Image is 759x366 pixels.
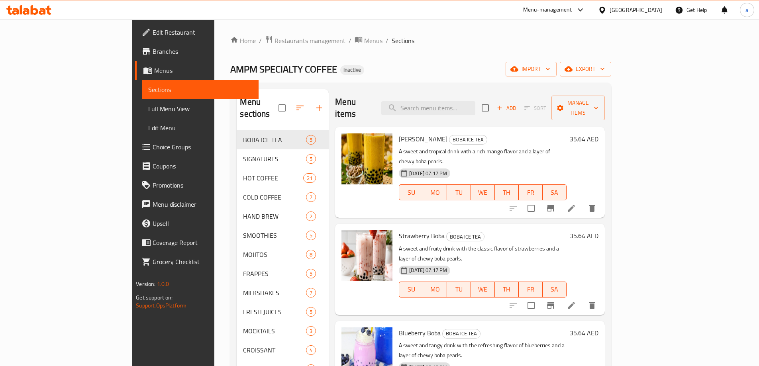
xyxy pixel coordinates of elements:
[423,184,447,200] button: MO
[610,6,662,14] div: [GEOGRAPHIC_DATA]
[558,98,598,118] span: Manage items
[135,233,259,252] a: Coverage Report
[399,244,566,264] p: A sweet and fruity drink with the classic flavor of strawberries and a layer of chewy boba pearls.
[567,204,576,213] a: Edit menu item
[566,64,605,74] span: export
[306,192,316,202] div: items
[259,36,262,45] li: /
[243,211,306,221] span: HAND BREW
[364,36,382,45] span: Menus
[136,292,173,303] span: Get support on:
[243,173,303,183] span: HOT COFFEE
[306,346,316,354] span: 4
[306,136,316,144] span: 5
[306,289,316,297] span: 7
[447,184,471,200] button: TU
[274,100,290,116] span: Select all sections
[142,99,259,118] a: Full Menu View
[237,341,329,360] div: CROISSANT4
[306,194,316,201] span: 7
[237,226,329,245] div: SMOOTHIES5
[142,118,259,137] a: Edit Menu
[306,135,316,145] div: items
[135,137,259,157] a: Choice Groups
[386,36,388,45] li: /
[310,98,329,117] button: Add section
[306,231,316,240] div: items
[243,345,306,355] span: CROISSANT
[541,296,560,315] button: Branch-specific-item
[522,187,539,198] span: FR
[243,288,306,297] div: MILKSHAKES
[135,42,259,61] a: Branches
[522,284,539,295] span: FR
[306,213,316,220] span: 2
[135,23,259,42] a: Edit Restaurant
[449,135,487,144] span: BOBA ICE TEA
[471,282,495,297] button: WE
[498,187,516,198] span: TH
[135,214,259,233] a: Upsell
[148,85,252,94] span: Sections
[745,6,748,14] span: a
[474,284,492,295] span: WE
[523,200,539,217] span: Select to update
[495,282,519,297] button: TH
[512,64,550,74] span: import
[335,96,371,120] h2: Menu items
[449,135,487,145] div: BOBA ICE TEA
[303,173,316,183] div: items
[153,161,252,171] span: Coupons
[341,230,392,281] img: Strawberry Boba
[541,199,560,218] button: Branch-specific-item
[148,123,252,133] span: Edit Menu
[306,155,316,163] span: 5
[560,62,611,76] button: export
[523,5,572,15] div: Menu-management
[243,307,306,317] span: FRESH JUICES
[243,154,306,164] span: SIGNATURES
[240,96,278,120] h2: Menu sections
[523,297,539,314] span: Select to update
[142,80,259,99] a: Sections
[399,133,447,145] span: [PERSON_NAME]
[399,282,423,297] button: SU
[402,284,420,295] span: SU
[471,184,495,200] button: WE
[570,327,598,339] h6: 35.64 AED
[567,301,576,310] a: Edit menu item
[153,142,252,152] span: Choice Groups
[355,35,382,46] a: Menus
[450,284,468,295] span: TU
[237,188,329,207] div: COLD COFFEE7
[243,269,306,278] span: FRAPPES
[423,282,447,297] button: MO
[237,245,329,264] div: MOJITOS8
[543,282,567,297] button: SA
[477,100,494,116] span: Select section
[306,270,316,278] span: 5
[551,96,605,120] button: Manage items
[306,327,316,335] span: 3
[148,104,252,114] span: Full Menu View
[446,232,484,241] div: BOBA ICE TEA
[243,231,306,240] span: SMOOTHIES
[237,264,329,283] div: FRAPPES5
[570,133,598,145] h6: 35.64 AED
[265,35,345,46] a: Restaurants management
[157,279,169,289] span: 1.0.0
[136,300,186,311] a: Support.OpsPlatform
[306,154,316,164] div: items
[546,284,563,295] span: SA
[506,62,557,76] button: import
[243,326,306,336] span: MOCKTAILS
[306,211,316,221] div: items
[399,147,566,166] p: A sweet and tropical drink with a rich mango flavor and a layer of chewy boba pearls.
[519,184,543,200] button: FR
[582,296,602,315] button: delete
[340,65,364,75] div: Inactive
[153,200,252,209] span: Menu disclaimer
